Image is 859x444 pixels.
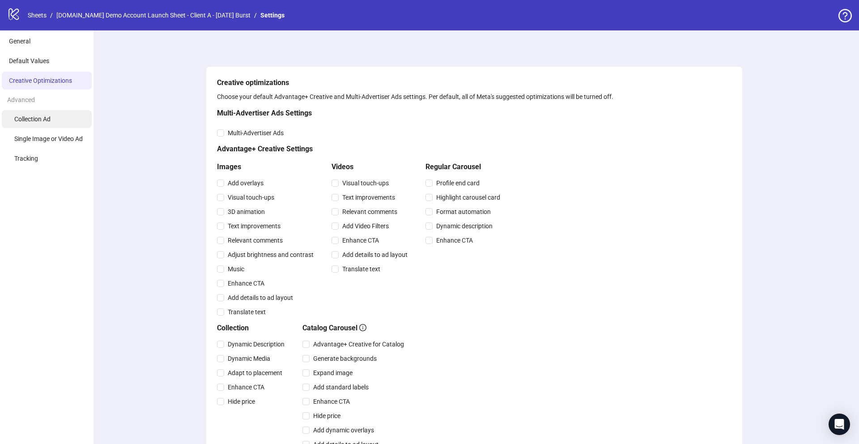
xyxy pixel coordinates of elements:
[339,178,392,188] span: Visual touch-ups
[433,192,504,202] span: Highlight carousel card
[224,293,297,303] span: Add details to ad layout
[310,339,408,349] span: Advantage+ Creative for Catalog
[310,354,380,363] span: Generate backgrounds
[9,77,72,84] span: Creative Optimizations
[224,221,284,231] span: Text improvements
[224,397,259,406] span: Hide price
[224,382,268,392] span: Enhance CTA
[224,178,267,188] span: Add overlays
[425,162,504,172] h5: Regular Carousel
[217,144,504,154] h5: Advantage+ Creative Settings
[310,382,372,392] span: Add standard labels
[339,264,384,274] span: Translate text
[224,235,286,245] span: Relevant comments
[310,425,378,435] span: Add dynamic overlays
[224,250,317,260] span: Adjust brightness and contrast
[302,323,408,333] h5: Catalog Carousel
[332,162,411,172] h5: Videos
[339,192,399,202] span: Text improvements
[224,207,268,217] span: 3D animation
[9,57,49,64] span: Default Values
[217,92,731,102] div: Choose your default Advantage+ Creative and Multi-Advertiser Ads settings. Per default, all of Me...
[339,221,392,231] span: Add Video Filters
[224,192,278,202] span: Visual touch-ups
[433,221,496,231] span: Dynamic description
[26,10,48,20] a: Sheets
[224,339,288,349] span: Dynamic Description
[50,10,53,20] li: /
[217,108,504,119] h5: Multi-Advertiser Ads Settings
[55,10,252,20] a: [DOMAIN_NAME] Demo Account Launch Sheet - Client A - [DATE] Burst
[224,128,287,138] span: Multi-Advertiser Ads
[217,77,731,88] h5: Creative optimizations
[310,368,356,378] span: Expand image
[433,235,476,245] span: Enhance CTA
[310,397,353,406] span: Enhance CTA
[224,278,268,288] span: Enhance CTA
[217,323,288,333] h5: Collection
[339,235,383,245] span: Enhance CTA
[14,155,38,162] span: Tracking
[14,135,83,142] span: Single Image or Video Ad
[433,207,494,217] span: Format automation
[224,264,248,274] span: Music
[359,324,366,331] span: info-circle
[224,354,274,363] span: Dynamic Media
[9,38,30,45] span: General
[224,368,286,378] span: Adapt to placement
[217,162,317,172] h5: Images
[254,10,257,20] li: /
[14,115,51,123] span: Collection Ad
[433,178,483,188] span: Profile end card
[339,250,411,260] span: Add details to ad layout
[838,9,852,22] span: question-circle
[310,411,344,421] span: Hide price
[259,10,286,20] a: Settings
[829,414,850,435] div: Open Intercom Messenger
[224,307,269,317] span: Translate text
[339,207,401,217] span: Relevant comments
